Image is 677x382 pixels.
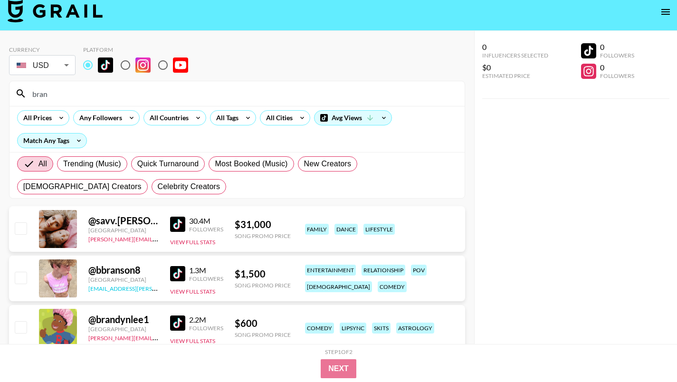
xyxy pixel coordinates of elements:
[23,181,142,192] span: [DEMOGRAPHIC_DATA] Creators
[170,266,185,281] img: TikTok
[170,315,185,331] img: TikTok
[88,333,229,342] a: [PERSON_NAME][EMAIL_ADDRESS][DOMAIN_NAME]
[158,181,220,192] span: Celebrity Creators
[189,275,223,282] div: Followers
[88,215,159,227] div: @ savv.[PERSON_NAME]
[321,359,356,378] button: Next
[210,111,240,125] div: All Tags
[98,57,113,73] img: TikTok
[11,57,74,74] div: USD
[334,224,358,235] div: dance
[362,265,405,276] div: relationship
[170,217,185,232] img: TikTok
[38,158,47,170] span: All
[305,323,334,334] div: comedy
[83,46,196,53] div: Platform
[600,52,634,59] div: Followers
[378,281,407,292] div: comedy
[137,158,199,170] span: Quick Turnaround
[600,72,634,79] div: Followers
[482,52,548,59] div: Influencers Selected
[88,264,159,276] div: @ bbranson8
[189,325,223,332] div: Followers
[235,282,291,289] div: Song Promo Price
[656,2,675,21] button: open drawer
[372,323,391,334] div: skits
[305,281,372,292] div: [DEMOGRAPHIC_DATA]
[88,227,159,234] div: [GEOGRAPHIC_DATA]
[189,266,223,275] div: 1.3M
[629,334,666,371] iframe: Drift Widget Chat Controller
[88,314,159,325] div: @ brandynlee1
[88,276,159,283] div: [GEOGRAPHIC_DATA]
[135,57,151,73] img: Instagram
[482,63,548,72] div: $0
[235,232,291,239] div: Song Promo Price
[235,317,291,329] div: $ 600
[315,111,391,125] div: Avg Views
[88,283,229,292] a: [EMAIL_ADDRESS][PERSON_NAME][DOMAIN_NAME]
[189,315,223,325] div: 2.2M
[173,57,188,73] img: YouTube
[305,224,329,235] div: family
[9,46,76,53] div: Currency
[235,331,291,338] div: Song Promo Price
[305,265,356,276] div: entertainment
[260,111,295,125] div: All Cities
[18,111,54,125] div: All Prices
[600,63,634,72] div: 0
[189,226,223,233] div: Followers
[170,239,215,246] button: View Full Stats
[235,268,291,280] div: $ 1,500
[363,224,395,235] div: lifestyle
[189,216,223,226] div: 30.4M
[18,134,86,148] div: Match Any Tags
[325,348,353,355] div: Step 1 of 2
[74,111,124,125] div: Any Followers
[88,234,229,243] a: [PERSON_NAME][EMAIL_ADDRESS][DOMAIN_NAME]
[340,323,366,334] div: lipsync
[600,42,634,52] div: 0
[482,72,548,79] div: Estimated Price
[144,111,191,125] div: All Countries
[27,86,459,101] input: Search by User Name
[88,325,159,333] div: [GEOGRAPHIC_DATA]
[235,219,291,230] div: $ 31,000
[304,158,352,170] span: New Creators
[396,323,434,334] div: astrology
[170,288,215,295] button: View Full Stats
[215,158,287,170] span: Most Booked (Music)
[170,337,215,344] button: View Full Stats
[63,158,121,170] span: Trending (Music)
[411,265,427,276] div: pov
[482,42,548,52] div: 0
